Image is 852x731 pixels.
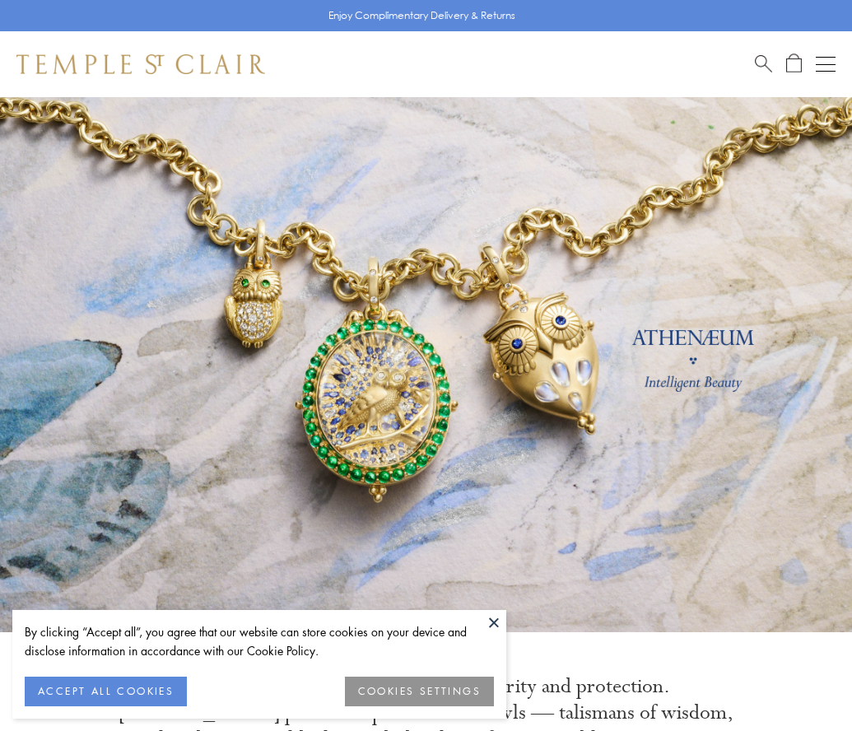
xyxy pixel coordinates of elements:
[816,54,836,74] button: Open navigation
[16,54,265,74] img: Temple St. Clair
[786,54,802,74] a: Open Shopping Bag
[25,622,494,660] div: By clicking “Accept all”, you agree that our website can store cookies on your device and disclos...
[755,54,772,74] a: Search
[345,677,494,706] button: COOKIES SETTINGS
[25,677,187,706] button: ACCEPT ALL COOKIES
[328,7,515,24] p: Enjoy Complimentary Delivery & Returns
